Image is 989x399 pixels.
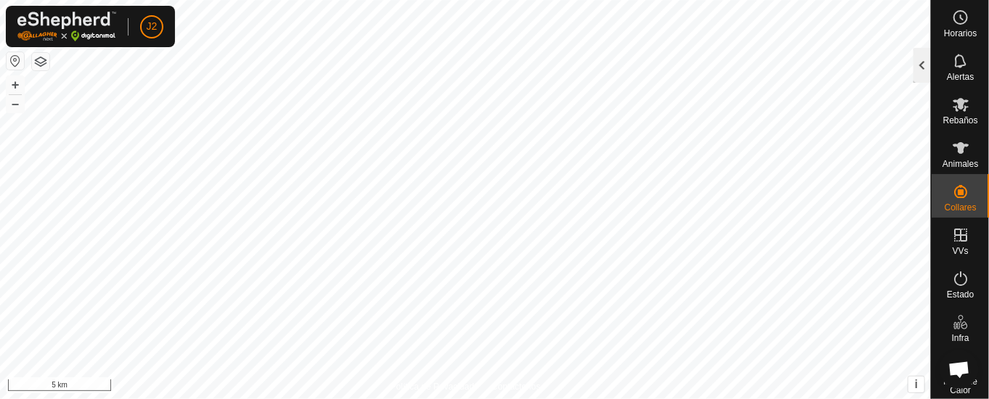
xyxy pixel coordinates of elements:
img: Logo Gallagher [17,12,116,41]
div: Chat abierto [940,350,979,389]
span: Mapa de Calor [935,377,985,395]
span: Estado [947,290,974,299]
a: Contáctenos [492,380,540,393]
span: VVs [952,247,968,255]
button: i [908,377,924,392]
span: Alertas [947,73,974,81]
button: Capas del Mapa [32,53,49,70]
span: Animales [943,160,978,168]
span: J2 [147,19,158,34]
span: Rebaños [943,116,977,125]
a: Política de Privacidad [391,380,474,393]
span: i [915,378,918,390]
button: Restablecer Mapa [7,52,24,70]
span: Horarios [944,29,977,38]
span: Collares [944,203,976,212]
button: – [7,95,24,112]
span: Infra [951,334,969,342]
button: + [7,76,24,94]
